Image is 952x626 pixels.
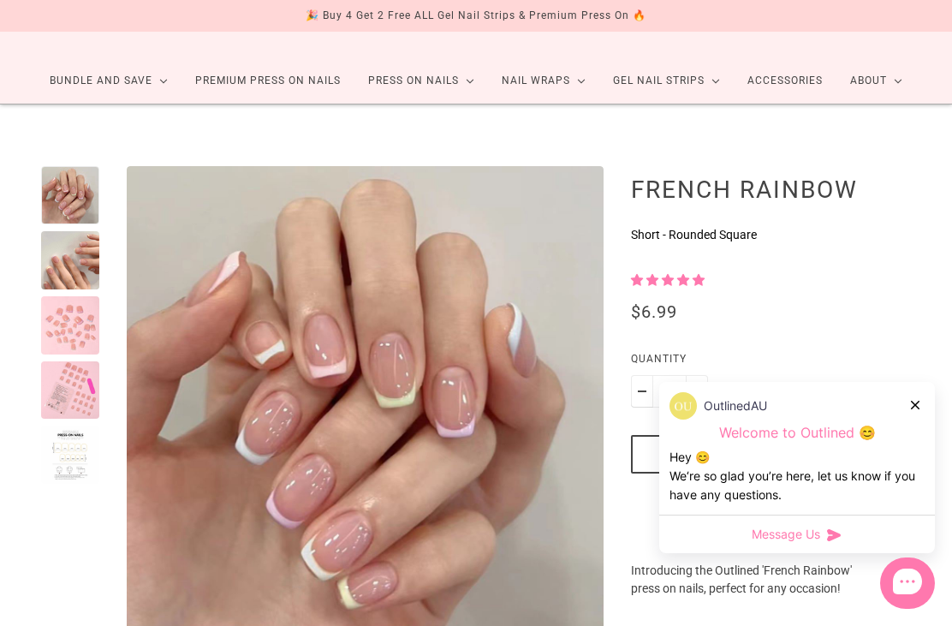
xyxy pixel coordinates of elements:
[686,375,708,408] button: Plus
[354,58,488,104] a: Press On Nails
[36,58,181,104] a: Bundle and Save
[836,58,916,104] a: About
[631,562,884,625] p: Introducing the Outlined 'French Rainbow' press on nails, perfect for any occasion!
[181,58,354,104] a: Premium Press On Nails
[306,7,646,25] div: 🎉 Buy 4 Get 2 Free ALL Gel Nail Strips & Premium Press On 🔥
[631,226,884,244] p: Short - Rounded Square
[631,375,653,408] button: Minus
[734,58,836,104] a: Accessories
[599,58,734,104] a: Gel Nail Strips
[488,58,599,104] a: Nail Wraps
[631,519,884,537] a: More payment options
[631,273,705,287] span: 5.00 stars
[669,424,925,442] p: Welcome to Outlined 😊
[669,392,697,420] img: data:image/png;base64,iVBORw0KGgoAAAANSUhEUgAAACQAAAAkCAYAAADhAJiYAAAAAXNSR0IArs4c6QAAAERlWElmTU0...
[669,448,925,504] div: Hey 😊 We‘re so glad you’re here, let us know if you have any questions.
[631,301,677,322] span: $6.99
[704,396,767,415] p: OutlinedAU
[752,526,820,543] span: Message Us
[631,175,884,204] h1: French Rainbow
[631,350,884,375] label: Quantity
[631,435,884,474] button: Add to cart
